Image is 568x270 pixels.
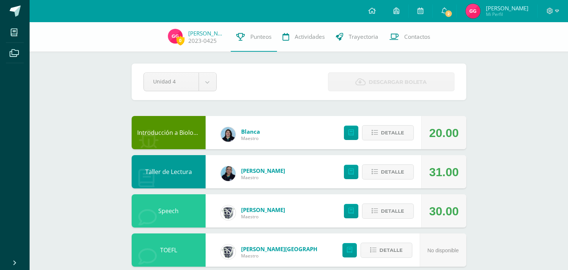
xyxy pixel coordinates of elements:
[381,204,404,218] span: Detalle
[277,22,330,52] a: Actividades
[486,11,528,17] span: Mi Perfil
[241,167,285,174] a: [PERSON_NAME]
[330,22,384,52] a: Trayectoria
[221,205,236,220] img: cf0f0e80ae19a2adee6cb261b32f5f36.png
[486,4,528,12] span: [PERSON_NAME]
[404,33,430,41] span: Contactos
[241,206,285,213] a: [PERSON_NAME]
[429,155,459,189] div: 31.00
[381,165,404,179] span: Detalle
[369,73,427,91] span: Descargar boleta
[427,247,459,253] span: No disponible
[429,116,459,150] div: 20.00
[132,233,206,267] div: TOEFL
[221,166,236,181] img: 9587b11a6988a136ca9b298a8eab0d3f.png
[384,22,436,52] a: Contactos
[188,30,225,37] a: [PERSON_NAME]
[362,125,414,140] button: Detalle
[361,243,412,258] button: Detalle
[241,253,330,259] span: Maestro
[241,174,285,181] span: Maestro
[221,127,236,142] img: 6df1b4a1ab8e0111982930b53d21c0fa.png
[188,37,217,45] a: 2023-0425
[466,4,480,18] img: 28d94dd0c1ddc4cc68c2d32980247219.png
[153,73,189,90] span: Unidad 4
[362,204,414,219] button: Detalle
[241,245,330,253] a: [PERSON_NAME][GEOGRAPHIC_DATA]
[168,29,183,44] img: 28d94dd0c1ddc4cc68c2d32980247219.png
[132,194,206,228] div: Speech
[221,245,236,259] img: 16c3d0cd5e8cae4aecb86a0a5c6f5782.png
[241,213,285,220] span: Maestro
[349,33,378,41] span: Trayectoria
[429,195,459,228] div: 30.00
[241,128,260,135] a: Blanca
[231,22,277,52] a: Punteos
[444,10,453,18] span: 2
[144,73,216,91] a: Unidad 4
[176,36,185,45] span: 0
[362,164,414,180] button: Detalle
[241,135,260,141] span: Maestro
[295,33,325,41] span: Actividades
[132,116,206,149] div: Introducción a Biología
[381,126,404,140] span: Detalle
[132,155,206,188] div: Taller de Lectura
[379,243,403,257] span: Detalle
[250,33,271,41] span: Punteos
